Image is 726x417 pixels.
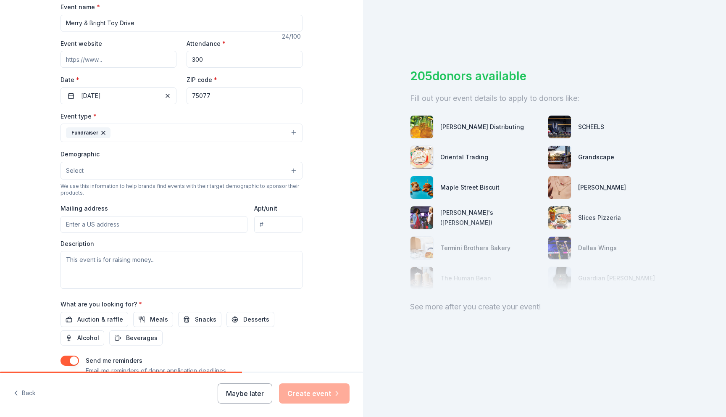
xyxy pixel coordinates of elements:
[77,333,99,343] span: Alcohol
[178,312,221,327] button: Snacks
[60,312,128,327] button: Auction & raffle
[133,312,173,327] button: Meals
[548,176,571,199] img: photo for Kendra Scott
[254,216,302,233] input: #
[60,183,302,196] div: We use this information to help brands find events with their target demographic to sponsor their...
[187,87,302,104] input: 12345 (U.S. only)
[282,32,302,42] div: 24 /100
[60,3,100,11] label: Event name
[578,152,614,162] div: Grandscape
[60,87,176,104] button: [DATE]
[60,76,176,84] label: Date
[410,116,433,138] img: photo for Andrews Distributing
[440,122,524,132] div: [PERSON_NAME] Distributing
[548,116,571,138] img: photo for SCHEELS
[243,314,269,325] span: Desserts
[410,67,679,85] div: 205 donors available
[187,76,217,84] label: ZIP code
[60,330,104,346] button: Alcohol
[578,122,604,132] div: SCHEELS
[13,385,36,402] button: Back
[410,92,679,105] div: Fill out your event details to apply to donors like:
[578,182,626,193] div: [PERSON_NAME]
[109,330,163,346] button: Beverages
[195,314,216,325] span: Snacks
[410,146,433,169] img: photo for Oriental Trading
[86,357,142,364] label: Send me reminders
[60,150,100,158] label: Demographic
[440,182,500,193] div: Maple Street Biscuit
[77,314,123,325] span: Auction & raffle
[60,51,176,68] input: https://www...
[60,300,142,309] label: What are you looking for?
[410,300,679,314] div: See more after you create your event!
[218,383,272,404] button: Maybe later
[60,40,102,48] label: Event website
[226,312,274,327] button: Desserts
[150,314,168,325] span: Meals
[60,240,94,248] label: Description
[66,127,110,138] div: Fundraiser
[187,51,302,68] input: 20
[60,162,302,179] button: Select
[126,333,158,343] span: Beverages
[410,176,433,199] img: photo for Maple Street Biscuit
[66,166,84,176] span: Select
[60,204,108,213] label: Mailing address
[86,366,226,376] p: Email me reminders of donor application deadlines
[60,216,247,233] input: Enter a US address
[187,40,226,48] label: Attendance
[60,15,302,32] input: Spring Fundraiser
[440,152,488,162] div: Oriental Trading
[60,112,97,121] label: Event type
[60,124,302,142] button: Fundraiser
[254,204,277,213] label: Apt/unit
[548,146,571,169] img: photo for Grandscape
